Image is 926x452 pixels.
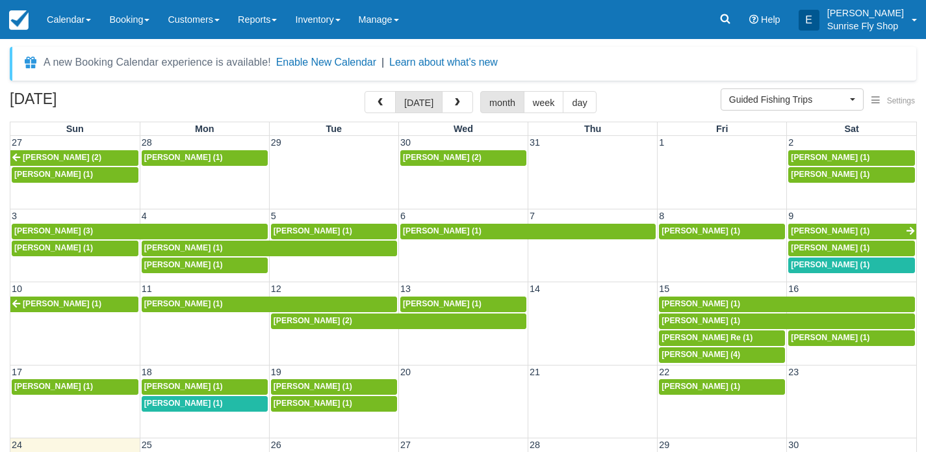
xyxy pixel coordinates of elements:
[403,226,482,235] span: [PERSON_NAME] (1)
[658,367,671,377] span: 22
[887,96,915,105] span: Settings
[788,224,916,239] a: [PERSON_NAME] (1)
[389,57,498,68] a: Learn about what's new
[864,92,923,111] button: Settings
[142,241,397,256] a: [PERSON_NAME] (1)
[14,170,93,179] span: [PERSON_NAME] (1)
[791,260,869,269] span: [PERSON_NAME] (1)
[142,258,268,273] a: [PERSON_NAME] (1)
[788,258,915,273] a: [PERSON_NAME] (1)
[144,153,223,162] span: [PERSON_NAME] (1)
[791,333,869,342] span: [PERSON_NAME] (1)
[14,243,93,252] span: [PERSON_NAME] (1)
[399,137,412,148] span: 30
[66,124,84,134] span: Sun
[270,284,283,294] span: 12
[140,137,153,148] span: 28
[270,211,277,221] span: 5
[271,396,397,412] a: [PERSON_NAME] (1)
[528,440,541,450] span: 28
[271,224,397,239] a: [PERSON_NAME] (1)
[749,15,758,24] i: Help
[528,137,541,148] span: 31
[788,167,915,183] a: [PERSON_NAME] (1)
[659,297,915,312] a: [PERSON_NAME] (1)
[44,55,271,70] div: A new Booking Calendar experience is available!
[274,382,352,391] span: [PERSON_NAME] (1)
[528,367,541,377] span: 21
[144,260,223,269] span: [PERSON_NAME] (1)
[10,150,138,166] a: [PERSON_NAME] (2)
[788,330,915,346] a: [PERSON_NAME] (1)
[23,299,101,308] span: [PERSON_NAME] (1)
[270,440,283,450] span: 26
[799,10,819,31] div: E
[270,367,283,377] span: 19
[144,382,223,391] span: [PERSON_NAME] (1)
[276,56,376,69] button: Enable New Calendar
[662,333,752,342] span: [PERSON_NAME] Re (1)
[662,299,740,308] span: [PERSON_NAME] (1)
[399,211,407,221] span: 6
[400,150,526,166] a: [PERSON_NAME] (2)
[381,57,384,68] span: |
[14,382,93,391] span: [PERSON_NAME] (1)
[10,440,23,450] span: 24
[144,243,223,252] span: [PERSON_NAME] (1)
[399,367,412,377] span: 20
[271,313,526,329] a: [PERSON_NAME] (2)
[528,284,541,294] span: 14
[787,367,800,377] span: 23
[10,137,23,148] span: 27
[12,241,138,256] a: [PERSON_NAME] (1)
[144,299,223,308] span: [PERSON_NAME] (1)
[658,211,665,221] span: 8
[791,226,869,235] span: [PERSON_NAME] (1)
[716,124,728,134] span: Fri
[403,299,482,308] span: [PERSON_NAME] (1)
[142,297,397,312] a: [PERSON_NAME] (1)
[144,399,223,408] span: [PERSON_NAME] (1)
[662,316,740,325] span: [PERSON_NAME] (1)
[12,167,138,183] a: [PERSON_NAME] (1)
[10,367,23,377] span: 17
[399,440,412,450] span: 27
[10,211,18,221] span: 3
[659,330,785,346] a: [PERSON_NAME] Re (1)
[584,124,601,134] span: Thu
[10,284,23,294] span: 10
[788,150,915,166] a: [PERSON_NAME] (1)
[12,379,138,395] a: [PERSON_NAME] (1)
[662,226,740,235] span: [PERSON_NAME] (1)
[9,10,29,30] img: checkfront-main-nav-mini-logo.png
[787,137,795,148] span: 2
[658,284,671,294] span: 15
[142,379,268,395] a: [PERSON_NAME] (1)
[787,440,800,450] span: 30
[399,284,412,294] span: 13
[23,153,101,162] span: [PERSON_NAME] (2)
[659,347,785,363] a: [PERSON_NAME] (4)
[140,440,153,450] span: 25
[480,91,524,113] button: month
[563,91,596,113] button: day
[395,91,443,113] button: [DATE]
[827,20,904,33] p: Sunrise Fly Shop
[721,88,864,111] button: Guided Fishing Trips
[787,284,800,294] span: 16
[195,124,214,134] span: Mon
[791,170,869,179] span: [PERSON_NAME] (1)
[659,313,915,329] a: [PERSON_NAME] (1)
[788,241,915,256] a: [PERSON_NAME] (1)
[787,211,795,221] span: 9
[791,243,869,252] span: [PERSON_NAME] (1)
[140,211,148,221] span: 4
[528,211,536,221] span: 7
[142,150,268,166] a: [PERSON_NAME] (1)
[14,226,93,235] span: [PERSON_NAME] (3)
[659,224,785,239] a: [PERSON_NAME] (1)
[403,153,482,162] span: [PERSON_NAME] (2)
[761,14,780,25] span: Help
[274,226,352,235] span: [PERSON_NAME] (1)
[271,379,397,395] a: [PERSON_NAME] (1)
